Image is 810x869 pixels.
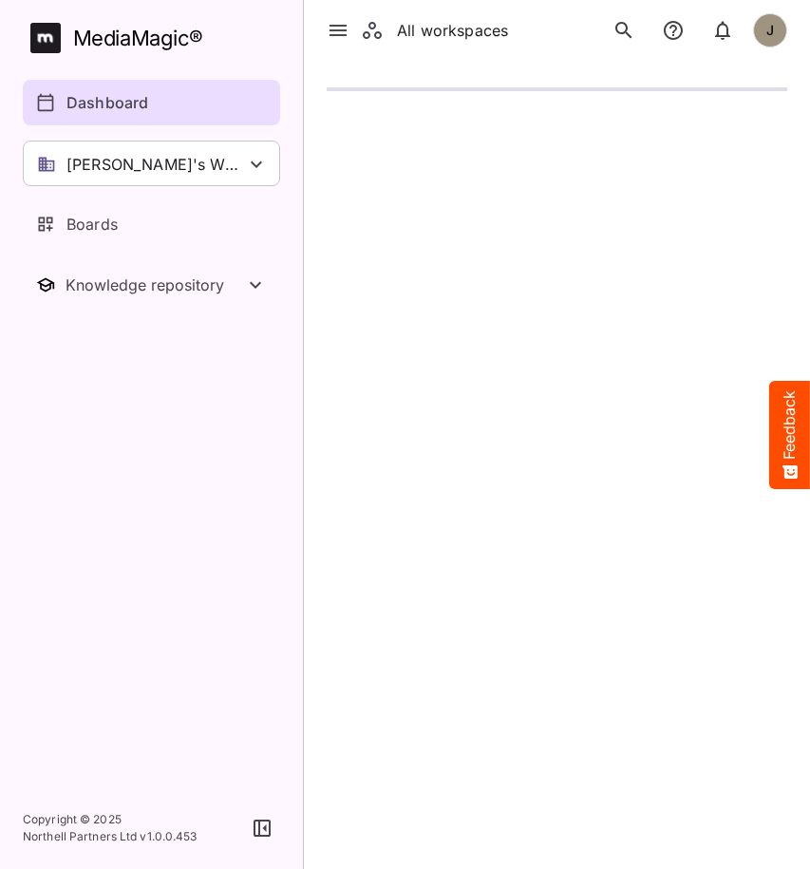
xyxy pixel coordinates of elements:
p: Dashboard [66,91,148,114]
a: Boards [23,201,280,247]
a: MediaMagic® [30,23,280,53]
a: Dashboard [23,80,280,125]
div: Knowledge repository [66,275,244,294]
button: Toggle Knowledge repository [23,262,280,308]
nav: Knowledge repository [23,262,280,308]
button: notifications [654,11,692,49]
button: Feedback [769,381,810,489]
p: Northell Partners Ltd v 1.0.0.453 [23,828,198,845]
button: notifications [704,11,742,49]
p: Boards [66,213,118,236]
p: Copyright © 2025 [23,811,198,828]
button: search [605,11,643,49]
p: [PERSON_NAME]'s Workspace [66,153,245,176]
div: MediaMagic ® [73,23,203,54]
div: J [753,13,787,47]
